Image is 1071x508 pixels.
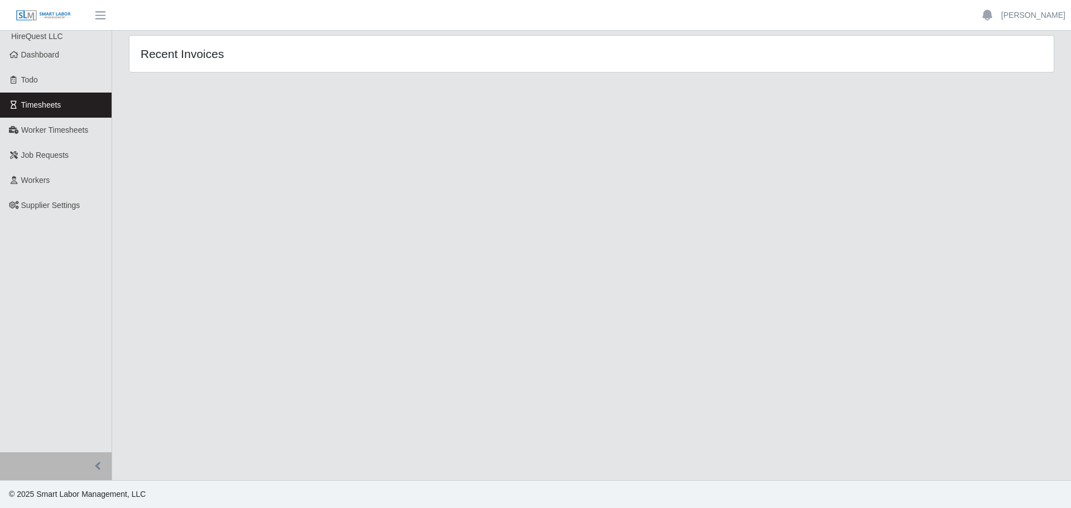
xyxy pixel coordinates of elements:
[21,201,80,210] span: Supplier Settings
[141,47,506,61] h4: Recent Invoices
[21,176,50,185] span: Workers
[21,100,61,109] span: Timesheets
[21,151,69,159] span: Job Requests
[11,32,63,41] span: HireQuest LLC
[16,9,71,22] img: SLM Logo
[21,50,60,59] span: Dashboard
[9,490,146,499] span: © 2025 Smart Labor Management, LLC
[1001,9,1065,21] a: [PERSON_NAME]
[21,125,88,134] span: Worker Timesheets
[21,75,38,84] span: Todo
